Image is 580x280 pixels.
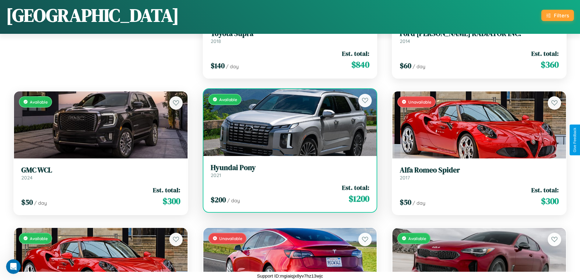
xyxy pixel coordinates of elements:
[6,3,179,28] h1: [GEOGRAPHIC_DATA]
[21,197,33,207] span: $ 50
[257,272,323,280] p: Support ID: mgiaiqjx8yv7hz13wjc
[531,49,559,58] span: Est. total:
[211,163,370,178] a: Hyundai Pony2021
[400,175,410,181] span: 2017
[30,236,48,241] span: Available
[21,166,180,175] h3: GMC WCL
[211,61,225,71] span: $ 140
[227,197,240,204] span: / day
[30,99,48,105] span: Available
[342,49,369,58] span: Est. total:
[211,163,370,172] h3: Hyundai Pony
[400,38,410,44] span: 2014
[400,61,411,71] span: $ 60
[211,29,370,44] a: Toyota Supra2018
[226,63,239,69] span: / day
[21,166,180,181] a: GMC WCL2024
[541,10,574,21] button: Filters
[400,166,559,175] h3: Alfa Romeo Spider
[211,38,221,44] span: 2018
[6,259,21,274] iframe: Intercom live chat
[400,197,411,207] span: $ 50
[34,200,47,206] span: / day
[408,236,426,241] span: Available
[400,166,559,181] a: Alfa Romeo Spider2017
[408,99,431,105] span: Unavailable
[163,195,180,207] span: $ 300
[153,186,180,194] span: Est. total:
[541,58,559,71] span: $ 360
[219,97,237,102] span: Available
[400,29,559,38] h3: Ford [PERSON_NAME] RADIATOR INC.
[541,195,559,207] span: $ 300
[211,29,370,38] h3: Toyota Supra
[531,186,559,194] span: Est. total:
[349,193,369,205] span: $ 1200
[342,183,369,192] span: Est. total:
[413,200,425,206] span: / day
[211,172,221,178] span: 2021
[573,128,577,152] div: Give Feedback
[21,175,33,181] span: 2024
[351,58,369,71] span: $ 840
[400,29,559,44] a: Ford [PERSON_NAME] RADIATOR INC.2014
[413,63,425,69] span: / day
[211,195,226,205] span: $ 200
[219,236,242,241] span: Unavailable
[554,12,569,19] div: Filters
